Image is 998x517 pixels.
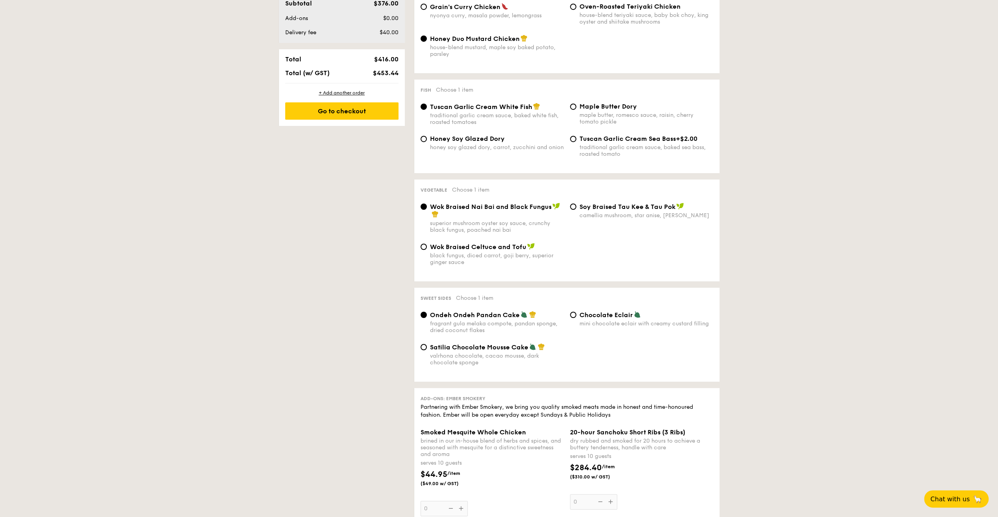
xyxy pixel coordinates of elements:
[538,343,545,350] img: icon-chef-hat.a58ddaea.svg
[421,438,564,458] div: brined in our in-house blend of herbs and spices, and seasoned with mesquite for a distinctive sw...
[602,464,615,469] span: /item
[456,295,493,301] span: Choose 1 item
[533,103,540,110] img: icon-chef-hat.a58ddaea.svg
[634,311,641,318] img: icon-vegetarian.fe4039eb.svg
[421,344,427,350] input: Satilia Chocolate Mousse Cakevalrhona chocolate, cacao mousse, dark chocolate sponge
[676,135,697,142] span: +$2.00
[373,69,398,77] span: $453.44
[527,243,535,250] img: icon-vegan.f8ff3823.svg
[421,428,526,436] span: Smoked Mesquite Whole Chicken
[285,69,330,77] span: Total (w/ GST)
[973,495,982,504] span: 🦙
[430,135,505,142] span: Honey Soy Glazed Dory
[421,480,474,487] span: ($49.00 w/ GST)
[430,3,500,11] span: Grain's Curry Chicken
[421,396,485,401] span: Add-ons: Ember Smokery
[570,452,713,460] div: serves 10 guests
[579,112,713,125] div: maple butter, romesco sauce, raisin, cherry tomato pickle
[676,203,684,210] img: icon-vegan.f8ff3823.svg
[430,353,564,366] div: valrhona chocolate, cacao mousse, dark chocolate sponge
[924,490,989,508] button: Chat with us🦙
[579,311,633,319] span: Chocolate Eclair
[501,3,508,10] img: icon-spicy.37a8142b.svg
[552,203,560,210] img: icon-vegan.f8ff3823.svg
[421,136,427,142] input: Honey Soy Glazed Doryhoney soy glazed dory, carrot, zucchini and onion
[452,186,489,193] span: Choose 1 item
[430,243,526,251] span: Wok Braised Celtuce and Tofu
[421,203,427,210] input: Wok Braised Nai Bai and Black Fungussuperior mushroom oyster soy sauce, crunchy black fungus, poa...
[430,252,564,266] div: black fungus, diced carrot, goji berry, superior ginger sauce
[579,144,713,157] div: traditional garlic cream sauce, baked sea bass, roasted tomato
[421,187,447,193] span: Vegetable
[447,471,460,476] span: /item
[430,220,564,233] div: superior mushroom oyster soy sauce, crunchy black fungus, poached nai bai
[930,495,970,503] span: Chat with us
[520,35,528,42] img: icon-chef-hat.a58ddaea.svg
[436,87,473,93] span: Choose 1 item
[421,403,713,419] div: Partnering with Ember Smokery, we bring you quality smoked meats made in honest and time-honoured...
[285,102,398,120] div: Go to checkout
[579,212,713,219] div: camellia mushroom, star anise, [PERSON_NAME]
[570,136,576,142] input: Tuscan Garlic Cream Sea Bass+$2.00traditional garlic cream sauce, baked sea bass, roasted tomato
[432,210,439,218] img: icon-chef-hat.a58ddaea.svg
[430,320,564,334] div: fragrant gula melaka compote, pandan sponge, dried coconut flakes
[285,29,316,36] span: Delivery fee
[579,3,681,10] span: Oven-Roasted Teriyaki Chicken
[570,474,624,480] span: ($310.00 w/ GST)
[430,203,552,210] span: Wok Braised Nai Bai and Black Fungus
[285,90,398,96] div: + Add another order
[421,470,447,479] span: $44.95
[285,55,301,63] span: Total
[285,15,308,22] span: Add-ons
[421,244,427,250] input: Wok Braised Celtuce and Tofublack fungus, diced carrot, goji berry, superior ginger sauce
[570,103,576,110] input: Maple Butter Dorymaple butter, romesco sauce, raisin, cherry tomato pickle
[529,311,536,318] img: icon-chef-hat.a58ddaea.svg
[374,55,398,63] span: $416.00
[529,343,536,350] img: icon-vegetarian.fe4039eb.svg
[421,4,427,10] input: Grain's Curry Chickennyonya curry, masala powder, lemongrass
[421,295,451,301] span: Sweet sides
[421,103,427,110] input: Tuscan Garlic Cream White Fishtraditional garlic cream sauce, baked white fish, roasted tomatoes
[379,29,398,36] span: $40.00
[383,15,398,22] span: $0.00
[579,103,637,110] span: Maple Butter Dory
[520,311,528,318] img: icon-vegetarian.fe4039eb.svg
[430,112,564,126] div: traditional garlic cream sauce, baked white fish, roasted tomatoes
[430,103,532,111] span: Tuscan Garlic Cream White Fish
[579,320,713,327] div: mini chocolate eclair with creamy custard filling
[570,203,576,210] input: ⁠Soy Braised Tau Kee & Tau Pokcamellia mushroom, star anise, [PERSON_NAME]
[430,35,520,42] span: Honey Duo Mustard Chicken
[421,459,564,467] div: serves 10 guests
[579,12,713,25] div: house-blend teriyaki sauce, baby bok choy, king oyster and shiitake mushrooms
[430,12,564,19] div: nyonya curry, masala powder, lemongrass
[430,311,520,319] span: Ondeh Ondeh Pandan Cake
[430,44,564,57] div: house-blend mustard, maple soy baked potato, parsley
[570,4,576,10] input: Oven-Roasted Teriyaki Chickenhouse-blend teriyaki sauce, baby bok choy, king oyster and shiitake ...
[430,343,528,351] span: Satilia Chocolate Mousse Cake
[579,135,676,142] span: Tuscan Garlic Cream Sea Bass
[579,203,675,210] span: ⁠Soy Braised Tau Kee & Tau Pok
[430,144,564,151] div: honey soy glazed dory, carrot, zucchini and onion
[570,438,713,451] div: dry rubbed and smoked for 20 hours to achieve a buttery tenderness, handle with care
[570,428,685,436] span: 20-hour Sanchoku Short Ribs (3 Ribs)
[570,312,576,318] input: Chocolate Eclairmini chocolate eclair with creamy custard filling
[421,87,431,93] span: Fish
[570,463,602,473] span: $284.40
[421,35,427,42] input: Honey Duo Mustard Chickenhouse-blend mustard, maple soy baked potato, parsley
[421,312,427,318] input: Ondeh Ondeh Pandan Cakefragrant gula melaka compote, pandan sponge, dried coconut flakes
